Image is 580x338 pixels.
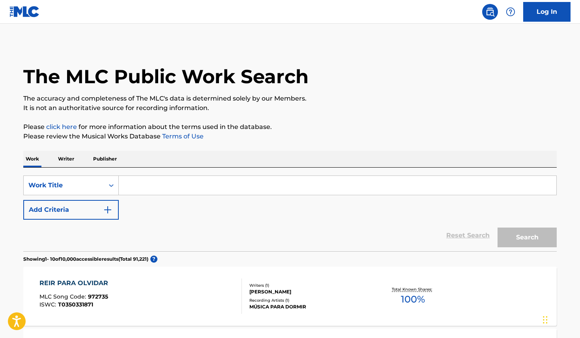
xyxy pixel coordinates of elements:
h1: The MLC Public Work Search [23,65,309,88]
div: Help [503,4,518,20]
a: Log In [523,2,571,22]
p: Please review the Musical Works Database [23,132,557,141]
p: Publisher [91,151,119,167]
span: 972735 [88,293,108,300]
div: Writers ( 1 ) [249,282,369,288]
img: 9d2ae6d4665cec9f34b9.svg [103,205,112,215]
a: Terms of Use [161,133,204,140]
img: help [506,7,515,17]
div: Work Title [28,181,99,190]
form: Search Form [23,176,557,251]
iframe: Chat Widget [541,300,580,338]
div: REIR PARA OLVIDAR [39,278,112,288]
div: Recording Artists ( 1 ) [249,297,369,303]
p: Showing 1 - 10 of 10,000 accessible results (Total 91,221 ) [23,256,148,263]
span: ? [150,256,157,263]
div: [PERSON_NAME] [249,288,369,295]
span: T0350331871 [58,301,93,308]
p: It is not an authoritative source for recording information. [23,103,557,113]
p: Writer [56,151,77,167]
a: Public Search [482,4,498,20]
a: REIR PARA OLVIDARMLC Song Code:972735ISWC:T0350331871Writers (1)[PERSON_NAME]Recording Artists (1... [23,267,557,326]
p: Work [23,151,41,167]
span: ISWC : [39,301,58,308]
p: Total Known Shares: [392,286,434,292]
img: search [485,7,495,17]
div: MÚSICA PARA DORMIR [249,303,369,310]
span: MLC Song Code : [39,293,88,300]
p: The accuracy and completeness of The MLC's data is determined solely by our Members. [23,94,557,103]
button: Add Criteria [23,200,119,220]
a: click here [46,123,77,131]
p: Please for more information about the terms used in the database. [23,122,557,132]
img: MLC Logo [9,6,40,17]
span: 100 % [401,292,425,306]
div: Drag [543,308,548,332]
